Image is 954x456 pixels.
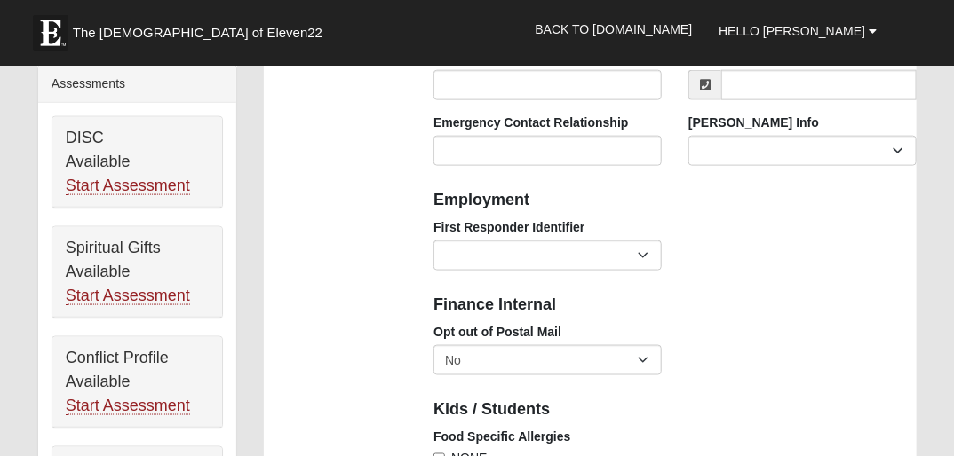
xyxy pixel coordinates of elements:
a: Start Assessment [66,177,190,195]
label: First Responder Identifier [433,218,584,236]
img: Eleven22 logo [33,15,68,51]
label: Opt out of Postal Mail [433,323,561,341]
div: Conflict Profile Available [52,337,222,428]
div: DISC Available [52,117,222,208]
div: Spiritual Gifts Available [52,227,222,318]
h4: Employment [433,191,917,210]
div: Assessments [38,66,236,103]
label: [PERSON_NAME] Info [688,114,819,131]
a: Hello [PERSON_NAME] [705,9,890,53]
a: Start Assessment [66,287,190,305]
span: The [DEMOGRAPHIC_DATA] of Eleven22 [73,24,322,42]
label: Food Specific Allergies [433,428,570,445]
h4: Finance Internal [433,295,917,315]
h4: Kids / Students [433,400,917,420]
span: Hello [PERSON_NAME] [719,24,865,38]
a: The [DEMOGRAPHIC_DATA] of Eleven22 [24,6,379,51]
a: Back to [DOMAIN_NAME] [521,7,705,51]
a: Start Assessment [66,397,190,415]
label: Emergency Contact Relationship [433,114,628,131]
